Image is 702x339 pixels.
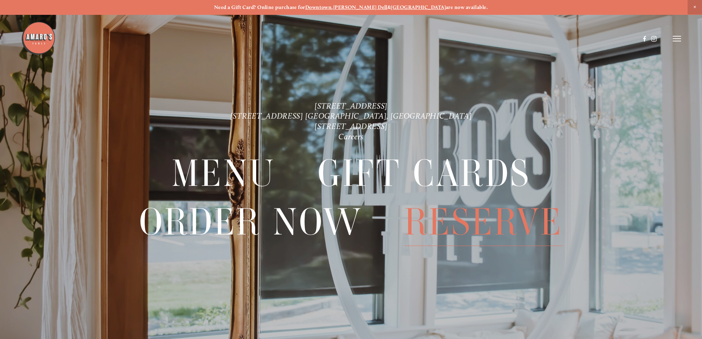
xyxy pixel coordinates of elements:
[318,150,530,197] a: Gift Cards
[315,121,387,131] a: [STREET_ADDRESS]
[318,150,530,198] span: Gift Cards
[387,4,391,10] strong: &
[446,4,488,10] strong: are now available.
[172,150,276,198] span: Menu
[305,4,332,10] a: Downtown
[338,132,364,141] a: Careers
[315,101,387,111] a: [STREET_ADDRESS]
[391,4,446,10] a: [GEOGRAPHIC_DATA]
[333,4,387,10] a: [PERSON_NAME] Dell
[21,21,56,56] img: Amaro's Table
[172,150,276,197] a: Menu
[139,198,362,246] a: Order Now
[331,4,333,10] strong: ,
[230,111,472,121] a: [STREET_ADDRESS] [GEOGRAPHIC_DATA], [GEOGRAPHIC_DATA]
[214,4,305,10] strong: Need a Gift Card? Online purchase for
[404,198,563,246] a: Reserve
